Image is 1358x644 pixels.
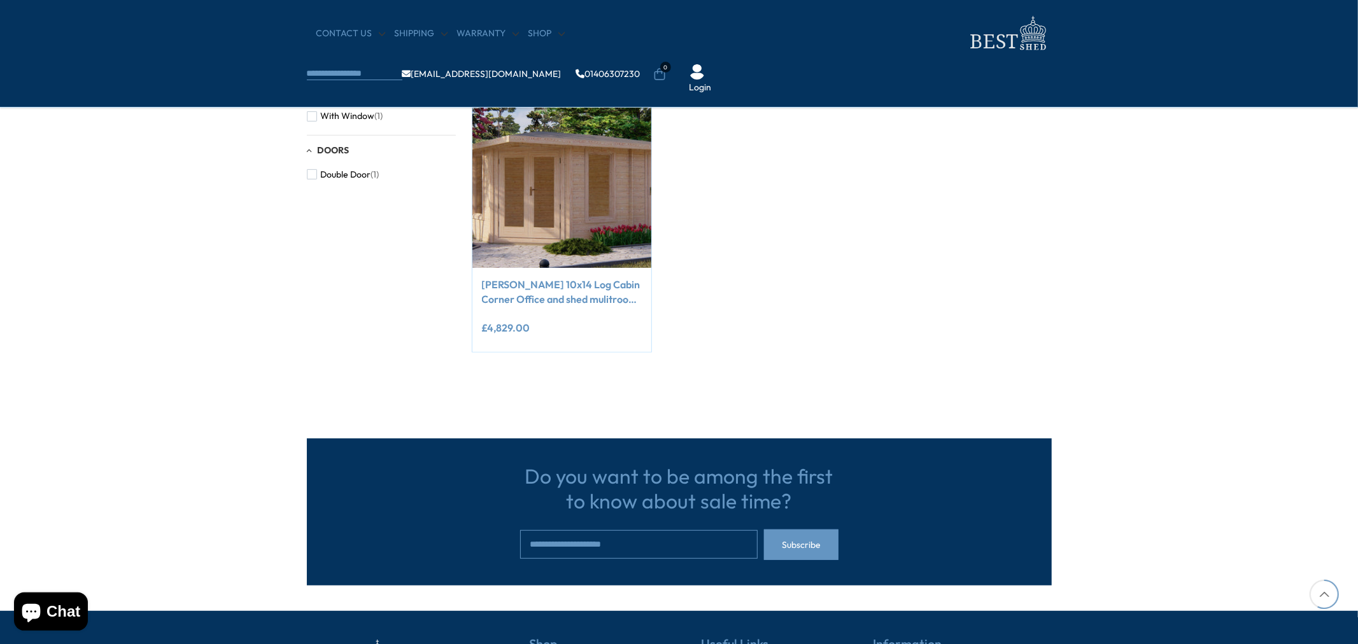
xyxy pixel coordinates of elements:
[321,111,375,122] span: With Window
[764,529,838,560] button: Subscribe
[318,144,350,156] span: Doors
[371,169,379,180] span: (1)
[457,27,519,40] a: Warranty
[316,27,385,40] a: CONTACT US
[576,69,640,78] a: 01406307230
[653,68,666,81] a: 0
[482,277,642,306] a: [PERSON_NAME] 10x14 Log Cabin Corner Office and shed mulitroom 44mm cladding
[782,540,821,549] span: Subscribe
[10,592,92,634] inbox-online-store-chat: Shopify online store chat
[963,13,1052,54] img: logo
[482,323,530,333] ins: £4,829.00
[528,27,565,40] a: Shop
[307,165,379,184] button: Double Door
[472,89,652,269] img: Shire Rita 10x14 Log Cabin Corner Office and shed mulitroom 44mm cladding - Best Shed
[307,107,383,125] button: With Window
[321,169,371,180] span: Double Door
[402,69,562,78] a: [EMAIL_ADDRESS][DOMAIN_NAME]
[690,81,712,94] a: Login
[690,64,705,80] img: User Icon
[660,62,671,73] span: 0
[375,111,383,122] span: (1)
[520,464,838,513] h3: Do you want to be among the first to know about sale time?
[395,27,448,40] a: Shipping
